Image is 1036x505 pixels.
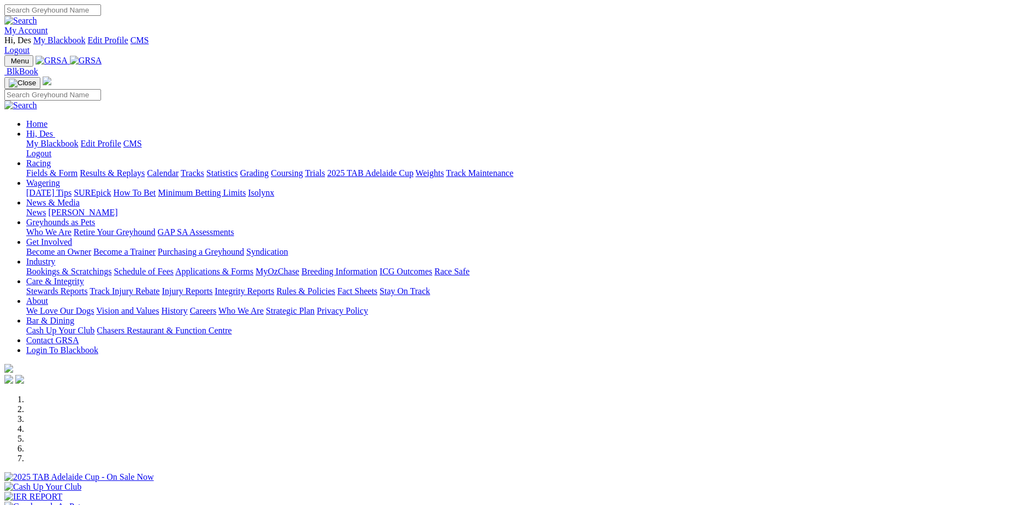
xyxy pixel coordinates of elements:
[26,208,1032,218] div: News & Media
[26,296,48,306] a: About
[35,56,68,66] img: GRSA
[26,139,79,148] a: My Blackbook
[190,306,216,315] a: Careers
[26,227,1032,237] div: Greyhounds as Pets
[317,306,368,315] a: Privacy Policy
[4,55,33,67] button: Toggle navigation
[26,139,1032,158] div: Hi, Des
[240,168,269,178] a: Grading
[434,267,469,276] a: Race Safe
[26,168,78,178] a: Fields & Form
[97,326,232,335] a: Chasers Restaurant & Function Centre
[26,336,79,345] a: Contact GRSA
[305,168,325,178] a: Trials
[256,267,299,276] a: MyOzChase
[380,267,432,276] a: ICG Outcomes
[380,286,430,296] a: Stay On Track
[175,267,253,276] a: Applications & Forms
[96,306,159,315] a: Vision and Values
[43,77,51,85] img: logo-grsa-white.png
[74,188,111,197] a: SUREpick
[4,36,1032,55] div: My Account
[33,36,86,45] a: My Blackbook
[4,101,37,110] img: Search
[147,168,179,178] a: Calendar
[26,257,55,266] a: Industry
[181,168,204,178] a: Tracks
[158,188,246,197] a: Minimum Betting Limits
[74,227,156,237] a: Retire Your Greyhound
[4,26,48,35] a: My Account
[7,67,38,76] span: BlkBook
[158,227,234,237] a: GAP SA Assessments
[26,218,95,227] a: Greyhounds as Pets
[162,286,212,296] a: Injury Reports
[131,36,149,45] a: CMS
[301,267,377,276] a: Breeding Information
[93,247,156,256] a: Become a Trainer
[26,286,87,296] a: Stewards Reports
[4,375,13,384] img: facebook.svg
[48,208,117,217] a: [PERSON_NAME]
[26,277,84,286] a: Care & Integrity
[248,188,274,197] a: Isolynx
[26,208,46,217] a: News
[4,4,101,16] input: Search
[26,306,1032,316] div: About
[158,247,244,256] a: Purchasing a Greyhound
[26,267,1032,277] div: Industry
[26,247,91,256] a: Become an Owner
[26,316,74,325] a: Bar & Dining
[4,492,62,502] img: IER REPORT
[26,119,48,128] a: Home
[26,306,94,315] a: We Love Our Dogs
[4,77,40,89] button: Toggle navigation
[70,56,102,66] img: GRSA
[215,286,274,296] a: Integrity Reports
[26,149,51,158] a: Logout
[123,139,142,148] a: CMS
[26,129,55,138] a: Hi, Des
[4,472,154,482] img: 2025 TAB Adelaide Cup - On Sale Now
[4,89,101,101] input: Search
[26,267,111,276] a: Bookings & Scratchings
[4,482,81,492] img: Cash Up Your Club
[26,178,60,187] a: Wagering
[4,45,29,55] a: Logout
[4,364,13,373] img: logo-grsa-white.png
[11,57,29,65] span: Menu
[26,326,94,335] a: Cash Up Your Club
[26,188,72,197] a: [DATE] Tips
[246,247,288,256] a: Syndication
[4,36,31,45] span: Hi, Des
[416,168,444,178] a: Weights
[26,326,1032,336] div: Bar & Dining
[276,286,335,296] a: Rules & Policies
[4,67,38,76] a: BlkBook
[114,267,173,276] a: Schedule of Fees
[15,375,24,384] img: twitter.svg
[4,16,37,26] img: Search
[81,139,121,148] a: Edit Profile
[271,168,303,178] a: Coursing
[161,306,187,315] a: History
[26,158,51,168] a: Racing
[26,129,53,138] span: Hi, Des
[114,188,156,197] a: How To Bet
[327,168,413,178] a: 2025 TAB Adelaide Cup
[446,168,513,178] a: Track Maintenance
[26,227,72,237] a: Who We Are
[26,286,1032,296] div: Care & Integrity
[266,306,315,315] a: Strategic Plan
[80,168,145,178] a: Results & Replays
[26,188,1032,198] div: Wagering
[26,237,72,246] a: Get Involved
[26,198,80,207] a: News & Media
[26,345,98,355] a: Login To Blackbook
[338,286,377,296] a: Fact Sheets
[90,286,159,296] a: Track Injury Rebate
[9,79,36,87] img: Close
[87,36,128,45] a: Edit Profile
[206,168,238,178] a: Statistics
[26,168,1032,178] div: Racing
